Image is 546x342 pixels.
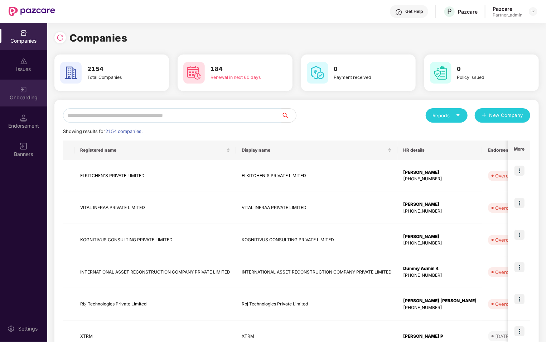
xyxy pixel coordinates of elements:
div: Total Companies [87,74,145,81]
td: Rbj Technologies Private Limited [236,288,397,320]
div: Renewal in next 60 days [211,74,268,81]
div: Overdue - 34d [495,204,528,212]
h3: 2154 [87,65,145,74]
span: New Company [489,112,523,119]
img: svg+xml;base64,PHN2ZyB3aWR0aD0iMjAiIGhlaWdodD0iMjAiIHZpZXdCb3g9IjAgMCAyMCAyMCIgZmlsbD0ibm9uZSIgeG... [20,86,27,93]
div: Dummy Admin 4 [403,265,477,272]
img: icon [514,262,525,272]
th: More [508,141,530,160]
div: Reports [433,112,460,119]
img: svg+xml;base64,PHN2ZyB4bWxucz0iaHR0cDovL3d3dy53My5vcmcvMjAwMC9zdmciIHdpZHRoPSI2MCIgaGVpZ2h0PSI2MC... [60,62,82,84]
button: search [281,108,296,123]
td: VITAL INFRAA PRIVATE LIMITED [74,192,236,224]
div: [PHONE_NUMBER] [403,304,477,311]
img: svg+xml;base64,PHN2ZyB4bWxucz0iaHR0cDovL3d3dy53My5vcmcvMjAwMC9zdmciIHdpZHRoPSI2MCIgaGVpZ2h0PSI2MC... [183,62,205,84]
div: Get Help [405,9,423,14]
div: [DATE] [495,333,511,340]
div: [PERSON_NAME] P [403,333,477,340]
div: [PHONE_NUMBER] [403,208,477,215]
img: New Pazcare Logo [9,7,55,16]
div: [PERSON_NAME] [403,201,477,208]
div: Overdue - 24d [495,172,528,179]
div: Overdue - 90d [495,236,528,243]
div: Policy issued [457,74,515,81]
img: svg+xml;base64,PHN2ZyBpZD0iU2V0dGluZy0yMHgyMCIgeG1sbnM9Imh0dHA6Ly93d3cudzMub3JnLzIwMDAvc3ZnIiB3aW... [8,325,15,332]
img: svg+xml;base64,PHN2ZyBpZD0iRHJvcGRvd24tMzJ4MzIiIHhtbG5zPSJodHRwOi8vd3d3LnczLm9yZy8yMDAwL3N2ZyIgd2... [530,9,536,14]
div: [PERSON_NAME] [PERSON_NAME] [403,298,477,304]
div: [PHONE_NUMBER] [403,272,477,279]
img: svg+xml;base64,PHN2ZyB4bWxucz0iaHR0cDovL3d3dy53My5vcmcvMjAwMC9zdmciIHdpZHRoPSI2MCIgaGVpZ2h0PSI2MC... [430,62,451,84]
td: KOGNITIVUS CONSULTING PRIVATE LIMITED [236,224,397,256]
img: icon [514,326,525,336]
img: svg+xml;base64,PHN2ZyBpZD0iUmVsb2FkLTMyeDMyIiB4bWxucz0iaHR0cDovL3d3dy53My5vcmcvMjAwMC9zdmciIHdpZH... [57,34,64,41]
div: Payment received [334,74,392,81]
img: icon [514,294,525,304]
span: Showing results for [63,129,142,134]
th: Registered name [74,141,236,160]
th: Display name [236,141,397,160]
div: [PERSON_NAME] [403,233,477,240]
img: svg+xml;base64,PHN2ZyB4bWxucz0iaHR0cDovL3d3dy53My5vcmcvMjAwMC9zdmciIHdpZHRoPSI2MCIgaGVpZ2h0PSI2MC... [307,62,328,84]
div: Overdue - 34d [495,300,528,308]
img: icon [514,230,525,240]
td: KOGNITIVUS CONSULTING PRIVATE LIMITED [74,224,236,256]
td: EI KITCHEN'S PRIVATE LIMITED [236,160,397,192]
th: HR details [397,141,482,160]
span: plus [482,113,487,119]
img: svg+xml;base64,PHN2ZyBpZD0iSGVscC0zMngzMiIgeG1sbnM9Imh0dHA6Ly93d3cudzMub3JnLzIwMDAvc3ZnIiB3aWR0aD... [395,9,402,16]
button: plusNew Company [475,108,530,123]
div: Pazcare [493,5,522,12]
img: svg+xml;base64,PHN2ZyBpZD0iQ29tcGFuaWVzIiB4bWxucz0iaHR0cDovL3d3dy53My5vcmcvMjAwMC9zdmciIHdpZHRoPS... [20,29,27,37]
span: P [447,7,452,16]
span: caret-down [456,113,460,118]
div: Overdue - 189d [495,269,531,276]
td: Rbj Technologies Private Limited [74,288,236,320]
div: [PERSON_NAME] [403,169,477,176]
td: VITAL INFRAA PRIVATE LIMITED [236,192,397,224]
span: Endorsements [488,147,529,153]
td: EI KITCHEN'S PRIVATE LIMITED [74,160,236,192]
span: Registered name [80,147,225,153]
td: INTERNATIONAL ASSET RECONSTRUCTION COMPANY PRIVATE LIMITED [74,256,236,289]
img: icon [514,198,525,208]
h3: 0 [457,65,515,74]
img: svg+xml;base64,PHN2ZyBpZD0iSXNzdWVzX2Rpc2FibGVkIiB4bWxucz0iaHR0cDovL3d3dy53My5vcmcvMjAwMC9zdmciIH... [20,58,27,65]
span: 2154 companies. [105,129,142,134]
h3: 0 [334,65,392,74]
span: search [281,113,296,118]
span: Display name [242,147,386,153]
div: Partner_admin [493,12,522,18]
div: Settings [16,325,40,332]
img: icon [514,166,525,176]
h3: 184 [211,65,268,74]
div: [PHONE_NUMBER] [403,176,477,182]
div: [PHONE_NUMBER] [403,240,477,247]
h1: Companies [69,30,127,46]
div: Pazcare [458,8,478,15]
img: svg+xml;base64,PHN2ZyB3aWR0aD0iMTQuNSIgaGVpZ2h0PSIxNC41IiB2aWV3Qm94PSIwIDAgMTYgMTYiIGZpbGw9Im5vbm... [20,114,27,122]
img: svg+xml;base64,PHN2ZyB3aWR0aD0iMTYiIGhlaWdodD0iMTYiIHZpZXdCb3g9IjAgMCAxNiAxNiIgZmlsbD0ibm9uZSIgeG... [20,143,27,150]
td: INTERNATIONAL ASSET RECONSTRUCTION COMPANY PRIVATE LIMITED [236,256,397,289]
